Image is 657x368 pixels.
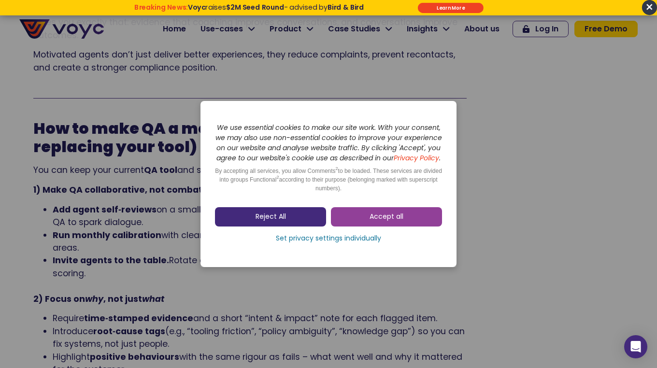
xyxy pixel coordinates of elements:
[331,207,442,226] a: Accept all
[276,234,381,243] span: Set privacy settings individually
[336,166,338,171] sup: 2
[276,175,279,180] sup: 2
[215,168,442,192] span: By accepting all services, you allow Comments to be loaded. These services are divided into group...
[370,212,403,222] span: Accept all
[215,123,442,163] i: We use essential cookies to make our site work. With your consent, we may also use non-essential ...
[394,153,439,163] a: Privacy Policy
[215,231,442,246] a: Set privacy settings individually
[256,212,286,222] span: Reject All
[215,207,326,226] a: Reject All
